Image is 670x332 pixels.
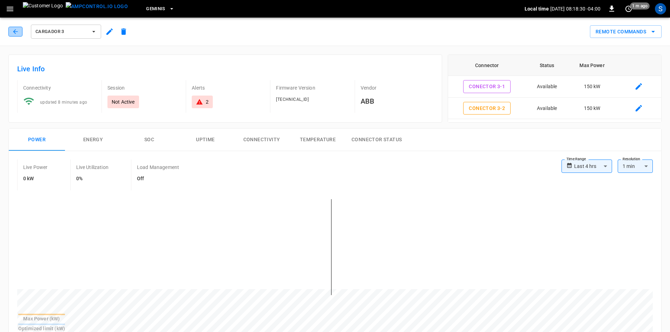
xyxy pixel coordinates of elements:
div: 2 [206,98,209,105]
td: Finishing [526,119,568,141]
p: Session [107,84,180,91]
div: remote commands options [590,25,662,38]
td: 150 kW [568,98,616,119]
button: Uptime [177,129,234,151]
button: Power [9,129,65,151]
h6: Live Info [17,63,433,74]
button: Connectivity [234,129,290,151]
td: Available [526,98,568,119]
td: Available [526,76,568,98]
button: Energy [65,129,121,151]
button: Conector 3-2 [463,102,511,115]
span: Geminis [146,5,165,13]
label: Resolution [623,156,640,162]
th: Connector [448,55,526,76]
th: Status [526,55,568,76]
td: 150 kW [568,76,616,98]
p: Live Power [23,164,48,171]
div: Last 4 hrs [574,160,612,173]
label: Time Range [566,156,586,162]
button: Temperature [290,129,346,151]
span: 1 m ago [630,2,650,9]
td: 150 kW [568,119,616,141]
p: Live Utilization [76,164,109,171]
button: Conector 3-1 [463,80,511,93]
span: Cargador 3 [35,28,87,36]
th: Max Power [568,55,616,76]
p: Alerts [192,84,264,91]
button: SOC [121,129,177,151]
h6: Off [137,175,179,183]
p: [DATE] 08:18:30 -04:00 [550,5,600,12]
p: Firmware Version [276,84,349,91]
button: set refresh interval [623,3,634,14]
p: Load Management [137,164,179,171]
img: ampcontrol.io logo [66,2,128,11]
span: updated 8 minutes ago [40,100,87,105]
span: [TECHNICAL_ID] [276,97,309,102]
button: Connector Status [346,129,407,151]
p: Local time [525,5,549,12]
h6: ABB [361,96,433,107]
button: Geminis [143,2,177,16]
button: Cargador 3 [31,25,101,39]
h6: 0% [76,175,109,183]
p: Vendor [361,84,433,91]
div: 1 min [618,160,653,173]
p: Not Active [112,98,135,105]
table: connector table [448,55,661,162]
p: Connectivity [23,84,96,91]
button: Remote Commands [590,25,662,38]
h6: 0 kW [23,175,48,183]
img: Customer Logo [23,2,63,15]
div: profile-icon [655,3,666,14]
